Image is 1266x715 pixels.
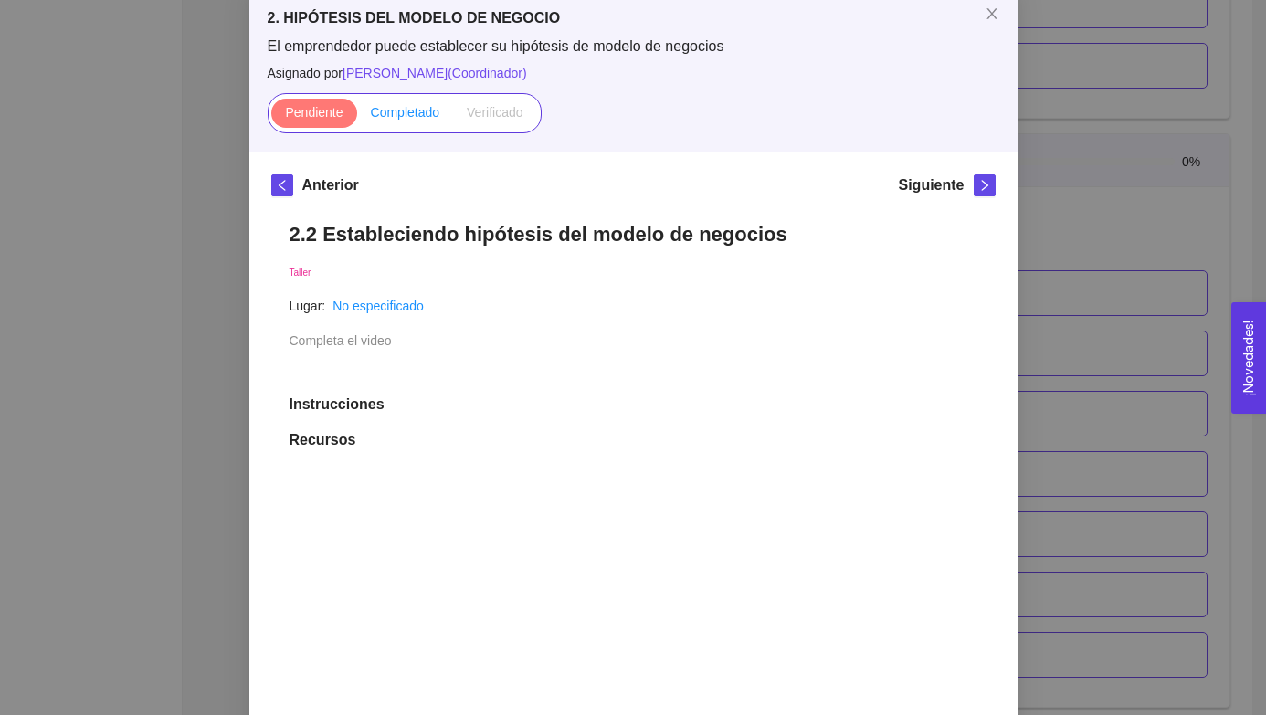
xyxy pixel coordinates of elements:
[272,179,292,192] span: left
[290,395,977,414] h1: Instrucciones
[290,333,392,348] span: Completa el video
[1231,302,1266,414] button: Open Feedback Widget
[290,431,977,449] h1: Recursos
[285,105,343,120] span: Pendiente
[268,63,999,83] span: Asignado por
[467,105,522,120] span: Verificado
[975,179,995,192] span: right
[290,222,977,247] h1: 2.2 Estableciendo hipótesis del modelo de negocios
[371,105,440,120] span: Completado
[985,6,999,21] span: close
[268,7,999,29] h5: 2. HIPÓTESIS DEL MODELO DE NEGOCIO
[268,37,999,57] span: El emprendedor puede establecer su hipótesis de modelo de negocios
[290,268,311,278] span: Taller
[974,174,996,196] button: right
[271,174,293,196] button: left
[332,299,424,313] a: No especificado
[290,296,326,316] article: Lugar:
[898,174,964,196] h5: Siguiente
[302,174,359,196] h5: Anterior
[343,66,527,80] span: [PERSON_NAME] ( Coordinador )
